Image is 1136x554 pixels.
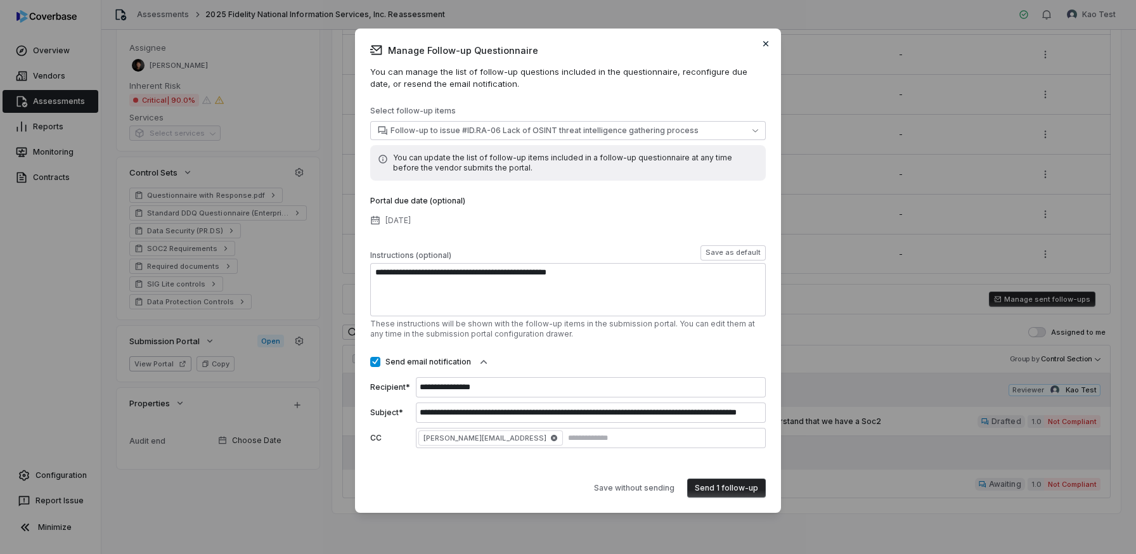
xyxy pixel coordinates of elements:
span: Instructions (optional) [370,250,451,261]
button: Save as default [700,245,766,261]
label: Recipient* [370,382,411,392]
label: CC [370,433,411,443]
label: Portal due date (optional) [370,196,465,206]
p: These instructions will be shown with the follow-up items in the submission portal. You can edit ... [370,319,766,339]
button: Save without sending [586,479,682,498]
button: [DATE] [366,207,415,234]
span: Follow-up to issue #ID.RA-06 Lack of OSINT threat intelligence gathering process [390,126,699,136]
label: Subject* [370,408,411,418]
label: Send email notification [385,357,471,367]
p: You can manage the list of follow-up questions included in the questionnaire, reconfigure due dat... [370,66,766,91]
span: [PERSON_NAME][EMAIL_ADDRESS] [418,430,563,446]
button: Send 1 follow-up [687,479,766,498]
p: You can update the list of follow-up items included in a follow-up questionnaire at any time befo... [393,153,758,173]
span: Manage Follow-up Questionnaire [370,44,766,57]
p: Select follow-up items [370,106,766,121]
